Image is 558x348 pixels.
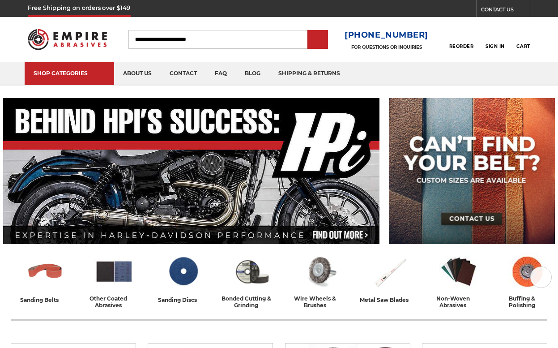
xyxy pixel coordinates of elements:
div: bonded cutting & grinding [221,295,283,309]
input: Submit [309,31,327,49]
a: CONTACT US [481,4,530,17]
div: other coated abrasives [83,295,145,309]
a: other coated abrasives [83,252,145,309]
img: promo banner for custom belts. [389,98,554,244]
img: Bonded Cutting & Grinding [232,252,272,291]
a: non-woven abrasives [428,252,490,309]
a: shipping & returns [269,62,349,85]
img: Other Coated Abrasives [94,252,134,291]
img: Metal Saw Blades [370,252,409,291]
a: [PHONE_NUMBER] [345,29,428,42]
img: Non-woven Abrasives [439,252,478,291]
a: faq [206,62,236,85]
p: FOR QUESTIONS OR INQUIRIES [345,44,428,50]
a: blog [236,62,269,85]
span: Cart [516,43,530,49]
span: Sign In [486,43,505,49]
a: sanding belts [14,252,76,305]
div: metal saw blades [360,295,420,305]
img: Wire Wheels & Brushes [301,252,341,291]
a: metal saw blades [359,252,421,305]
img: Buffing & Polishing [508,252,547,291]
div: wire wheels & brushes [290,295,352,309]
img: Sanding Belts [26,252,65,291]
img: Empire Abrasives [28,24,107,55]
a: about us [114,62,161,85]
div: sanding belts [20,295,70,305]
a: Cart [516,30,530,49]
div: non-woven abrasives [428,295,490,309]
div: SHOP CATEGORIES [34,70,105,77]
button: Next [530,266,552,288]
a: Reorder [449,30,474,49]
a: bonded cutting & grinding [221,252,283,309]
img: Banner for an interview featuring Horsepower Inc who makes Harley performance upgrades featured o... [3,98,380,244]
img: Sanding Discs [163,252,203,291]
a: contact [161,62,206,85]
a: wire wheels & brushes [290,252,352,309]
span: Reorder [449,43,474,49]
div: sanding discs [158,295,209,305]
a: sanding discs [152,252,214,305]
